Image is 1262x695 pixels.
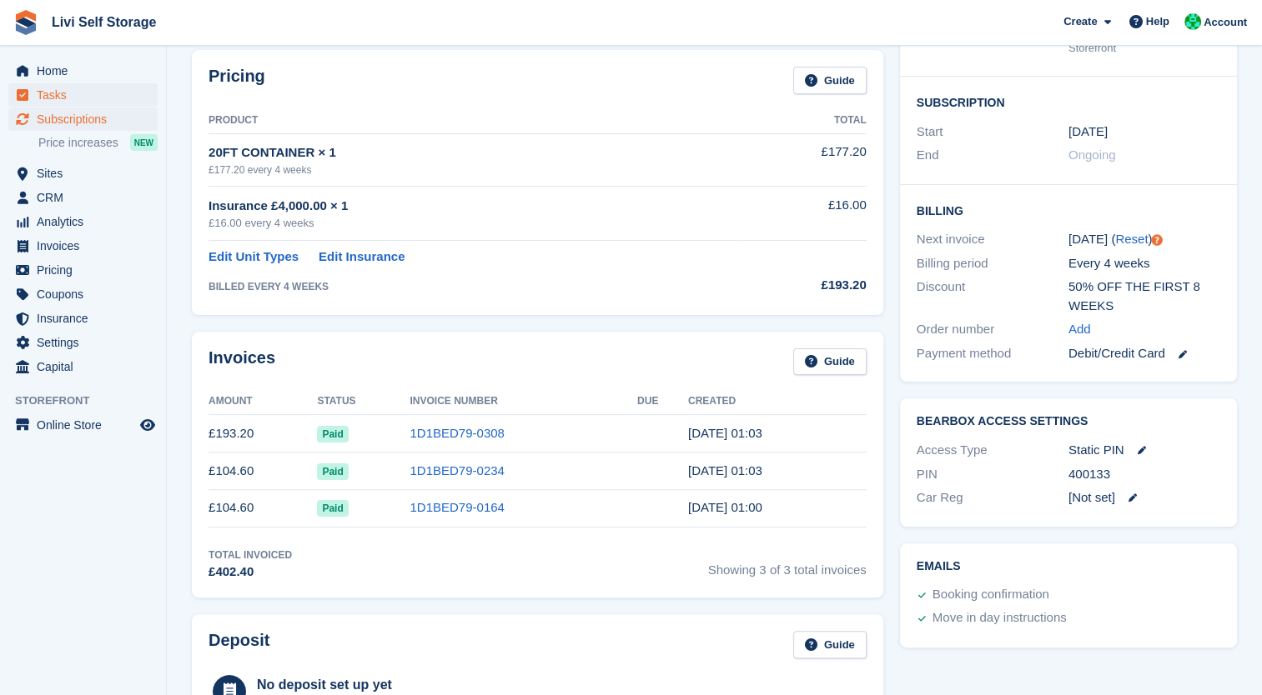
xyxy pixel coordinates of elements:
[45,8,163,36] a: Livi Self Storage
[209,67,265,94] h2: Pricing
[8,234,158,257] a: menu
[1068,254,1220,273] div: Every 4 weeks
[37,307,137,330] span: Insurance
[917,146,1068,165] div: End
[209,489,317,527] td: £104.60
[209,215,743,232] div: £16.00 every 4 weeks
[37,413,137,437] span: Online Store
[933,585,1049,605] div: Booking confirmation
[257,675,601,695] div: No deposit set up yet
[13,10,38,35] img: stora-icon-8386f47178a22dfd0bd8f6a31ec36ba5ce8667c1dd55bd0f319d3a0aa187defe.svg
[209,162,743,177] div: £177.20 every 4 weeks
[37,162,137,185] span: Sites
[917,488,1068,507] div: Car Reg
[743,187,867,241] td: £16.00
[8,355,158,378] a: menu
[209,388,317,415] th: Amount
[743,133,867,186] td: £177.20
[1149,232,1164,247] div: Tooltip anchor
[410,426,504,440] a: 1D1BED79-0308
[8,331,158,354] a: menu
[917,465,1068,484] div: PIN
[917,320,1068,339] div: Order number
[209,631,269,658] h2: Deposit
[1068,122,1108,142] time: 2025-06-25 00:00:00 UTC
[917,344,1068,363] div: Payment method
[8,186,158,209] a: menu
[209,247,299,267] a: Edit Unit Types
[793,348,867,376] a: Guide
[743,107,867,134] th: Total
[410,500,504,514] a: 1D1BED79-0164
[8,59,158,82] a: menu
[317,463,348,480] span: Paid
[917,277,1068,315] div: Discount
[15,392,166,409] span: Storefront
[38,135,118,151] span: Price increases
[917,254,1068,273] div: Billing period
[37,210,137,233] span: Analytics
[917,122,1068,142] div: Start
[209,143,743,162] div: 20FT CONTAINER × 1
[1184,13,1201,30] img: Joe Robertson
[917,415,1220,428] h2: BearBox Access Settings
[37,258,137,282] span: Pricing
[1068,230,1220,249] div: [DATE] ( )
[688,388,867,415] th: Created
[209,452,317,490] td: £104.60
[688,426,762,440] time: 2025-08-20 00:03:30 UTC
[1204,14,1247,31] span: Account
[37,107,137,131] span: Subscriptions
[319,247,405,267] a: Edit Insurance
[38,133,158,152] a: Price increases NEW
[1063,13,1097,30] span: Create
[933,608,1067,628] div: Move in day instructions
[1068,344,1220,363] div: Debit/Credit Card
[1068,441,1220,460] div: Static PIN
[130,134,158,151] div: NEW
[917,230,1068,249] div: Next invoice
[8,413,158,437] a: menu
[8,162,158,185] a: menu
[1068,147,1116,162] span: Ongoing
[209,197,743,216] div: Insurance £4,000.00 × 1
[37,234,137,257] span: Invoices
[688,463,762,477] time: 2025-07-23 00:03:32 UTC
[793,631,867,658] a: Guide
[317,426,348,442] span: Paid
[317,500,348,517] span: Paid
[37,83,137,107] span: Tasks
[917,560,1220,573] h2: Emails
[8,258,158,282] a: menu
[209,415,317,452] td: £193.20
[917,93,1220,110] h2: Subscription
[1115,232,1148,246] a: Reset
[1068,277,1220,315] div: 50% OFF THE FIRST 8 WEEKS
[8,83,158,107] a: menu
[1068,488,1220,507] div: [Not set]
[209,562,292,582] div: £402.40
[410,463,504,477] a: 1D1BED79-0234
[209,547,292,562] div: Total Invoiced
[138,415,158,435] a: Preview store
[743,276,867,295] div: £193.20
[209,279,743,294] div: BILLED EVERY 4 WEEKS
[209,348,275,376] h2: Invoices
[8,107,158,131] a: menu
[410,388,637,415] th: Invoice Number
[1068,465,1220,484] div: 400133
[37,282,137,306] span: Coupons
[37,331,137,354] span: Settings
[708,547,867,582] span: Showing 3 of 3 total invoices
[917,441,1068,460] div: Access Type
[1068,320,1091,339] a: Add
[209,107,743,134] th: Product
[793,67,867,94] a: Guide
[37,186,137,209] span: CRM
[637,388,688,415] th: Due
[8,210,158,233] a: menu
[1146,13,1169,30] span: Help
[1068,40,1220,57] div: Storefront
[317,388,410,415] th: Status
[8,282,158,306] a: menu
